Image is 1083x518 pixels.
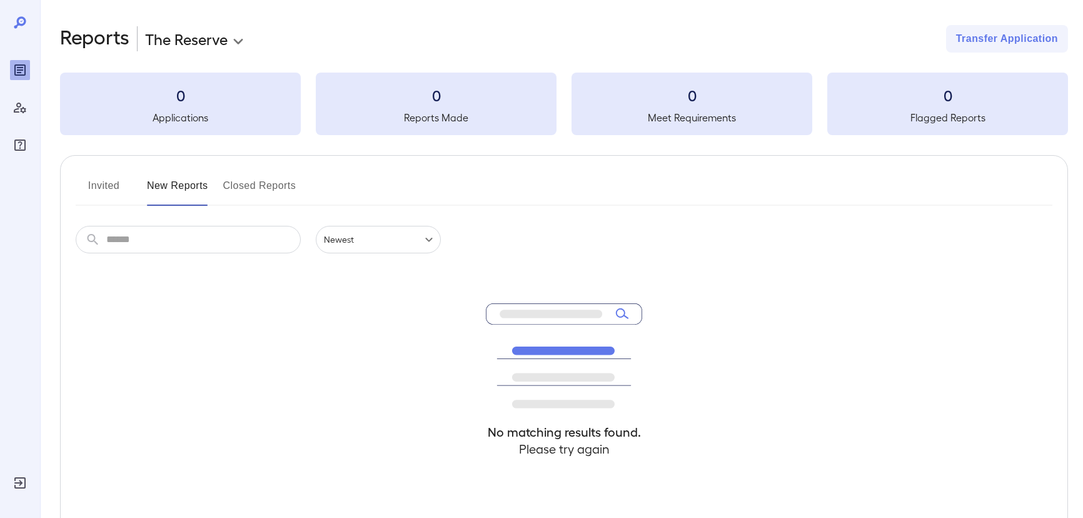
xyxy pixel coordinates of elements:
[486,440,642,457] h4: Please try again
[10,98,30,118] div: Manage Users
[316,85,557,105] h3: 0
[60,73,1068,135] summary: 0Applications0Reports Made0Meet Requirements0Flagged Reports
[486,424,642,440] h4: No matching results found.
[147,176,208,206] button: New Reports
[145,29,228,49] p: The Reserve
[10,60,30,80] div: Reports
[76,176,132,206] button: Invited
[946,25,1068,53] button: Transfer Application
[10,135,30,155] div: FAQ
[316,110,557,125] h5: Reports Made
[572,85,812,105] h3: 0
[827,110,1068,125] h5: Flagged Reports
[223,176,296,206] button: Closed Reports
[827,85,1068,105] h3: 0
[572,110,812,125] h5: Meet Requirements
[316,226,441,253] div: Newest
[60,85,301,105] h3: 0
[10,473,30,493] div: Log Out
[60,110,301,125] h5: Applications
[60,25,129,53] h2: Reports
